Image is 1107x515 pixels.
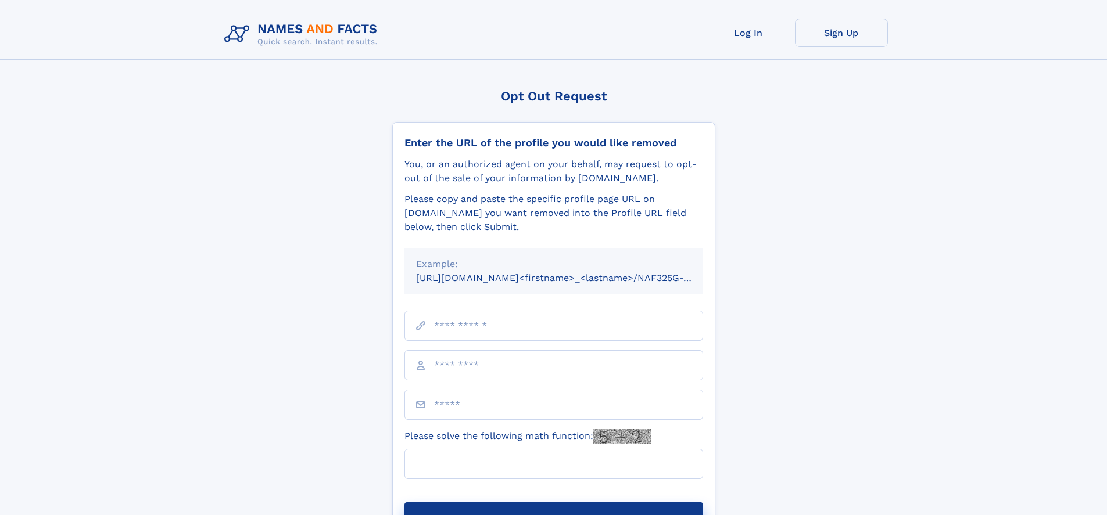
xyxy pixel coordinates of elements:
[416,272,725,283] small: [URL][DOMAIN_NAME]<firstname>_<lastname>/NAF325G-xxxxxxxx
[220,19,387,50] img: Logo Names and Facts
[404,136,703,149] div: Enter the URL of the profile you would like removed
[392,89,715,103] div: Opt Out Request
[404,429,651,444] label: Please solve the following math function:
[702,19,795,47] a: Log In
[404,192,703,234] div: Please copy and paste the specific profile page URL on [DOMAIN_NAME] you want removed into the Pr...
[404,157,703,185] div: You, or an authorized agent on your behalf, may request to opt-out of the sale of your informatio...
[795,19,888,47] a: Sign Up
[416,257,692,271] div: Example:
